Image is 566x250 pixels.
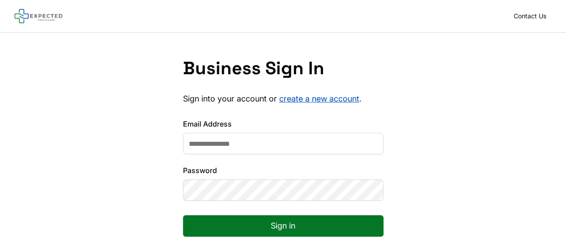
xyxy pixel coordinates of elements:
[279,94,359,103] a: create a new account
[183,215,383,237] button: Sign in
[508,10,552,22] a: Contact Us
[183,93,383,104] p: Sign into your account or .
[183,58,383,79] h1: Business Sign In
[183,165,383,176] label: Password
[183,119,383,129] label: Email Address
